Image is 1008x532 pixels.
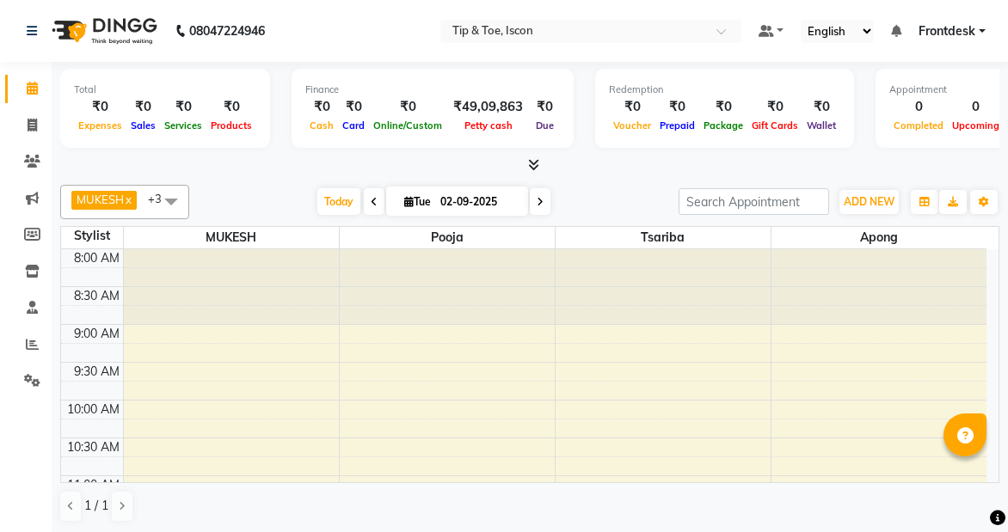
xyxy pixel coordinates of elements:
div: 8:00 AM [71,249,123,267]
span: Petty cash [460,119,517,131]
div: ₹0 [338,97,369,117]
div: ₹49,09,863 [446,97,530,117]
div: 8:30 AM [71,287,123,305]
a: x [124,193,132,206]
div: Total [74,83,256,97]
span: Wallet [802,119,840,131]
div: 9:30 AM [71,363,123,381]
span: Products [206,119,256,131]
div: 0 [948,97,1004,117]
div: 0 [889,97,948,117]
input: 2025-09-02 [435,189,521,215]
span: Due [532,119,558,131]
div: ₹0 [206,97,256,117]
div: 9:00 AM [71,325,123,343]
div: Stylist [61,227,123,245]
button: ADD NEW [839,190,899,214]
iframe: chat widget [936,463,991,515]
div: ₹0 [369,97,446,117]
div: ₹0 [699,97,747,117]
span: Online/Custom [369,119,446,131]
input: Search Appointment [679,188,829,215]
span: Card [338,119,369,131]
div: ₹0 [160,97,206,117]
span: Cash [305,119,338,131]
span: Pooja [340,227,555,248]
div: ₹0 [126,97,160,117]
span: Apong [771,227,987,248]
span: Tue [400,195,435,208]
div: ₹0 [747,97,802,117]
span: Expenses [74,119,126,131]
span: MUKESH [124,227,339,248]
span: Sales [126,119,160,131]
span: Gift Cards [747,119,802,131]
div: ₹0 [802,97,840,117]
img: logo [44,7,162,55]
span: Tsariba [556,227,771,248]
div: ₹0 [530,97,560,117]
div: 10:30 AM [64,438,123,456]
span: MUKESH [77,193,124,206]
span: Today [317,188,360,215]
div: 10:00 AM [64,401,123,419]
div: ₹0 [655,97,699,117]
div: ₹0 [305,97,338,117]
div: ₹0 [609,97,655,117]
div: Finance [305,83,560,97]
span: 1 / 1 [84,497,108,515]
span: ADD NEW [844,195,894,208]
span: Services [160,119,206,131]
div: Redemption [609,83,840,97]
span: Voucher [609,119,655,131]
span: Completed [889,119,948,131]
span: Prepaid [655,119,699,131]
span: +3 [148,192,175,205]
span: Upcoming [948,119,1004,131]
div: ₹0 [74,97,126,117]
div: 11:00 AM [64,476,123,494]
b: 08047224946 [189,7,265,55]
span: Package [699,119,747,131]
span: Frontdesk [919,22,975,40]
